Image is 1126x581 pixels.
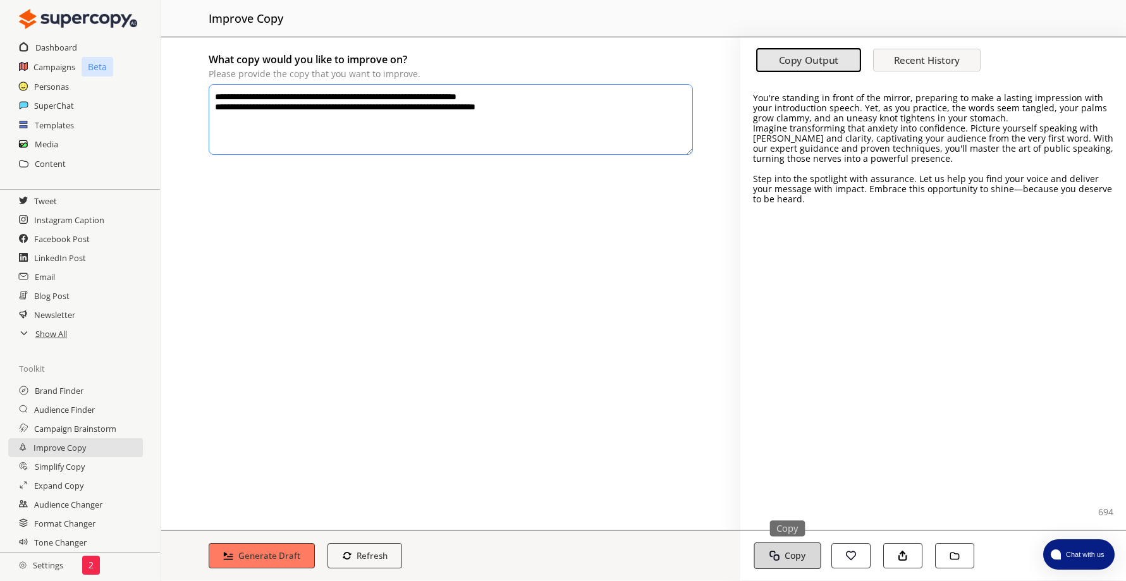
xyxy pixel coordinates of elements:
[34,438,86,457] a: Improve Copy
[34,58,75,76] a: Campaigns
[1061,549,1107,560] span: Chat with us
[327,543,403,568] button: Refresh
[769,520,805,536] p: Copy
[89,560,94,570] p: 2
[34,77,69,96] a: Personas
[209,50,693,69] h2: What copy would you like to improve on?
[756,49,861,73] button: Copy Output
[754,542,821,569] button: CopyCopy
[894,54,960,66] b: Recent History
[1098,507,1113,517] p: 694
[209,543,315,568] button: Generate Draft
[34,211,104,229] a: Instagram Caption
[34,286,70,305] a: Blog Post
[35,135,58,154] a: Media
[1043,539,1115,570] button: atlas-launcher
[35,38,77,57] a: Dashboard
[357,550,388,561] b: Refresh
[34,192,57,211] a: Tweet
[35,267,55,286] a: Email
[238,550,300,561] b: Generate Draft
[34,476,83,495] a: Expand Copy
[35,324,67,343] a: Show All
[35,154,66,173] a: Content
[34,96,74,115] a: SuperChat
[34,229,90,248] a: Facebook Post
[35,116,74,135] a: Templates
[35,381,83,400] a: Brand Finder
[34,495,102,514] a: Audience Changer
[34,514,95,533] a: Format Changer
[34,248,86,267] a: LinkedIn Post
[778,54,838,67] b: Copy Output
[753,174,1113,204] p: Step into the spotlight with assurance. Let us help you find your voice and deliver your message ...
[34,305,75,324] a: Newsletter
[34,419,116,438] a: Campaign Brainstorm
[209,6,283,30] h2: improve copy
[34,400,95,419] a: Audience Finder
[34,533,87,552] a: Tone Changer
[785,549,805,561] b: Copy
[19,561,27,569] img: Close
[209,84,693,155] textarea: originalCopy-textarea
[35,457,85,476] a: Simplify Copy
[209,69,693,79] p: Please provide the copy that you want to improve.
[753,93,1113,123] p: You're standing in front of the mirror, preparing to make a lasting impression with your introduc...
[873,49,981,71] button: Recent History
[82,57,113,76] p: Beta
[753,123,1113,164] p: Imagine transforming that anxiety into confidence. Picture yourself speaking with [PERSON_NAME] a...
[19,6,137,32] img: Close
